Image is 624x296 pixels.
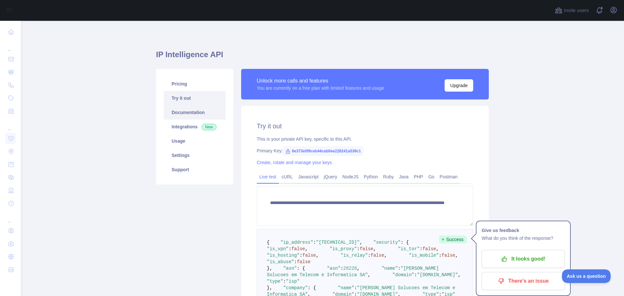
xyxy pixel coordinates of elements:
a: Python [361,172,381,182]
span: 6e373e0f9ceb44cab0ee228241a539c1 [283,146,363,156]
span: , [368,272,370,277]
p: What do you think of the response? [482,234,565,242]
span: , [384,253,387,258]
a: Integrations New [164,120,226,134]
button: Invite users [553,5,590,16]
button: There's an issue [482,272,565,290]
a: Live test [257,172,279,182]
span: "type" [267,279,283,284]
a: Java [396,172,411,182]
div: You are currently on a free plan with limited features and usage [257,85,384,91]
div: Primary Key: [257,148,473,154]
a: Create, rotate and manage your keys [257,160,332,165]
h1: Give us feedback [482,226,565,234]
a: jQuery [321,172,340,182]
span: "asn" [327,266,341,271]
span: : [289,246,291,251]
div: This is your private API key, specific to this API. [257,136,473,142]
a: Go [426,172,437,182]
span: "name" [338,285,354,290]
span: Success [439,236,467,243]
span: : { [297,266,305,271]
span: , [316,253,318,258]
div: ... [5,39,16,52]
button: It looks good! [482,250,565,268]
a: Usage [164,134,226,148]
span: "is_relay" [341,253,368,258]
span: "ip_address" [280,240,313,245]
span: 28226 [343,266,357,271]
span: "asn" [283,266,297,271]
span: false [302,253,316,258]
span: : [357,246,359,251]
span: : [313,240,316,245]
span: false [360,246,373,251]
span: "[TECHNICAL_ID]" [316,240,359,245]
span: , [373,246,376,251]
span: : [300,253,302,258]
span: : [414,272,417,277]
span: "is_hosting" [267,253,300,258]
span: "is_tor" [398,246,420,251]
span: , [436,246,439,251]
div: ... [5,118,16,131]
iframe: Toggle Customer Support [562,269,611,283]
span: : { [308,285,316,290]
span: : [354,285,357,290]
span: "is_abuse" [267,259,294,264]
button: Upgrade [445,79,473,92]
span: : [398,266,400,271]
a: Ruby [381,172,396,182]
a: Try it out [164,91,226,105]
span: "company" [283,285,308,290]
span: false [422,246,436,251]
span: , [357,266,359,271]
span: , [458,272,461,277]
span: false [442,253,455,258]
span: "name" [382,266,398,271]
a: PHP [411,172,426,182]
span: "security" [373,240,401,245]
span: , [305,246,308,251]
div: Unlock more calls and features [257,77,384,85]
span: false [297,259,310,264]
a: Settings [164,148,226,162]
a: Support [164,162,226,177]
span: , [455,253,458,258]
p: There's an issue [487,276,560,287]
span: , [360,240,362,245]
span: : [368,253,370,258]
span: "is_proxy" [330,246,357,251]
span: false [292,246,305,251]
span: : [294,259,297,264]
a: Postman [437,172,460,182]
span: "domain" [392,272,414,277]
span: "isp" [286,279,300,284]
a: Pricing [164,77,226,91]
h1: IP Intelligence API [156,49,489,65]
p: It looks good! [487,253,560,264]
span: : [420,246,422,251]
h2: Try it out [257,122,473,131]
span: }, [267,285,272,290]
div: ... [5,211,16,224]
span: : [439,253,441,258]
a: Javascript [295,172,321,182]
span: Invite users [564,7,589,14]
a: Documentation [164,105,226,120]
span: }, [267,266,272,271]
span: : { [401,240,409,245]
span: "is_mobile" [409,253,439,258]
span: New [201,124,216,130]
span: false [370,253,384,258]
span: : [341,266,343,271]
a: cURL [279,172,295,182]
span: : [283,279,286,284]
span: "is_vpn" [267,246,289,251]
a: NodeJS [340,172,361,182]
span: { [267,240,269,245]
span: "[DOMAIN_NAME]" [417,272,458,277]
